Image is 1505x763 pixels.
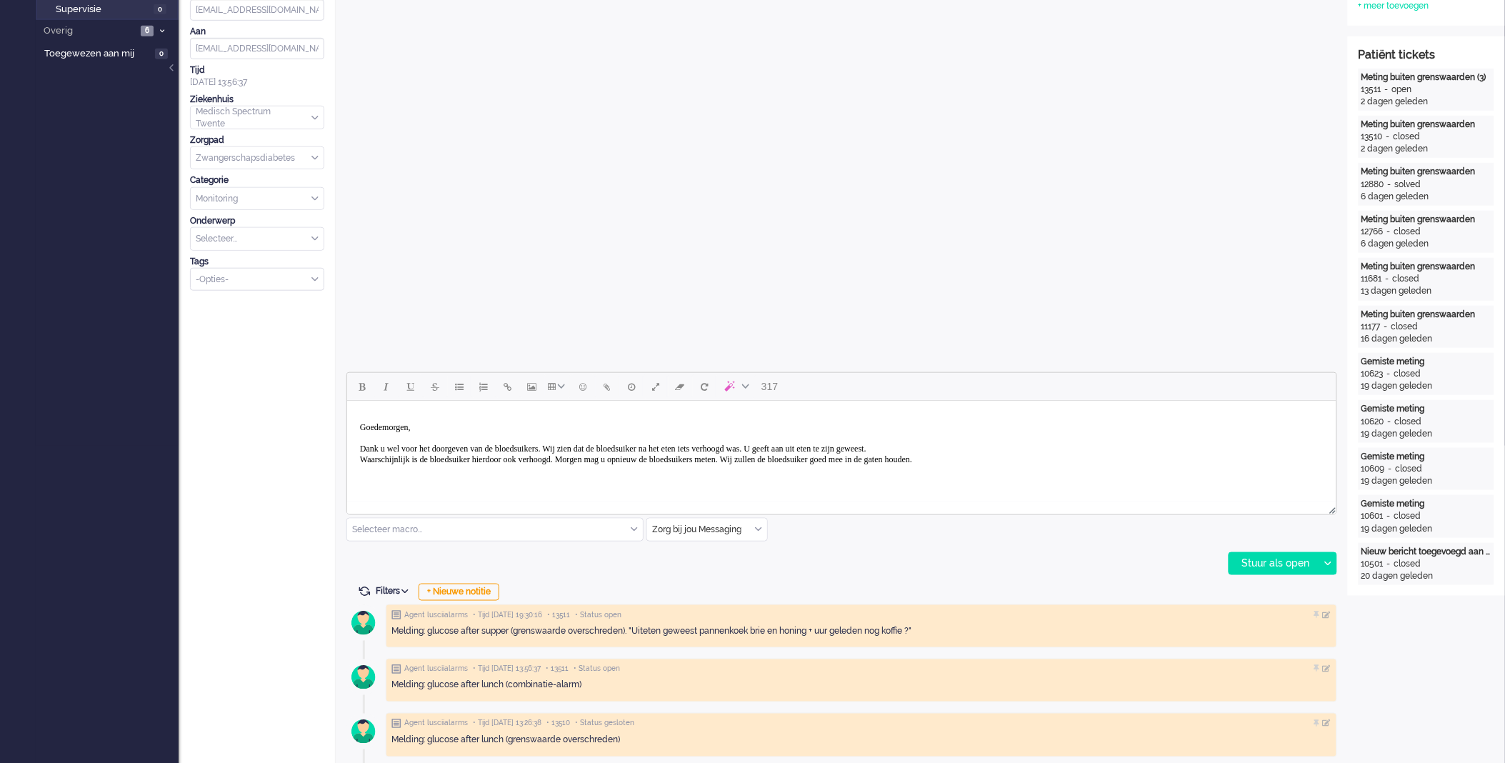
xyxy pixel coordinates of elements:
[1382,273,1393,285] div: -
[1394,368,1421,380] div: closed
[346,605,381,641] img: avatar
[41,24,136,38] span: Overig
[1361,403,1491,415] div: Gemiste meting
[571,374,595,399] button: Emoticons
[154,4,166,15] span: 0
[1384,226,1394,238] div: -
[1361,226,1384,238] div: 12766
[1361,498,1491,510] div: Gemiste meting
[1384,179,1395,191] div: -
[391,610,401,620] img: ic_note_grey.svg
[1384,368,1394,380] div: -
[1391,321,1419,333] div: closed
[1361,261,1491,273] div: Meting buiten grenswaarden
[1361,570,1491,582] div: 20 dagen geleden
[755,374,784,399] button: 317
[1361,416,1384,428] div: 10620
[473,664,541,674] span: • Tijd [DATE] 13:56:37
[1394,226,1421,238] div: closed
[190,134,324,146] div: Zorgpad
[1361,368,1384,380] div: 10623
[190,26,324,38] div: Aan
[473,719,541,729] span: • Tijd [DATE] 13:26:38
[190,64,324,89] div: [DATE] 13:56:37
[391,664,401,674] img: ic_note_grey.svg
[1361,238,1491,250] div: 6 dagen geleden
[374,374,399,399] button: Italic
[619,374,644,399] button: Delay message
[350,374,374,399] button: Bold
[496,374,520,399] button: Insert/edit link
[1393,273,1420,285] div: closed
[1384,416,1395,428] div: -
[471,374,496,399] button: Numbered list
[346,659,381,695] img: avatar
[419,584,499,601] div: + Nieuwe notitie
[1392,84,1412,96] div: open
[1361,179,1384,191] div: 12880
[1383,131,1394,143] div: -
[1359,47,1494,64] div: Patiënt tickets
[155,49,168,59] span: 0
[141,26,154,36] span: 6
[1395,416,1422,428] div: closed
[347,401,1336,502] iframe: Rich Text Area
[1384,558,1394,570] div: -
[595,374,619,399] button: Add attachment
[1385,463,1396,475] div: -
[574,664,620,674] span: • Status open
[1229,553,1319,574] div: Stuur als open
[716,374,755,399] button: AI
[423,374,447,399] button: Strikethrough
[56,3,150,16] span: Supervisie
[1395,179,1421,191] div: solved
[1361,428,1491,440] div: 19 dagen geleden
[575,719,634,729] span: • Status gesloten
[547,610,570,620] span: • 13511
[190,268,324,291] div: Select Tags
[1384,510,1394,522] div: -
[190,256,324,268] div: Tags
[1361,523,1491,535] div: 19 dagen geleden
[391,679,1331,692] div: Melding: glucose after lunch (combinatie-alarm)
[1396,463,1423,475] div: closed
[668,374,692,399] button: Clear formatting
[692,374,716,399] button: Reset content
[546,664,569,674] span: • 13511
[575,610,621,620] span: • Status open
[447,374,471,399] button: Bullet list
[391,625,1331,637] div: Melding: glucose after supper (grenswaarde overschreden). "Uiteten geweest pannenkoek brie en hon...
[1361,166,1491,178] div: Meting buiten grenswaarden
[644,374,668,399] button: Fullscreen
[1361,143,1491,155] div: 2 dagen geleden
[761,381,778,392] span: 317
[1361,309,1491,321] div: Meting buiten grenswaarden
[41,45,179,61] a: Toegewezen aan mij 0
[546,719,570,729] span: • 13510
[1361,463,1385,475] div: 10609
[1361,321,1381,333] div: 11177
[44,47,151,61] span: Toegewezen aan mij
[1381,321,1391,333] div: -
[544,374,571,399] button: Table
[346,714,381,749] img: avatar
[1361,475,1491,487] div: 19 dagen geleden
[404,610,468,620] span: Agent lusciialarms
[1361,131,1383,143] div: 13510
[1361,380,1491,392] div: 19 dagen geleden
[1361,333,1491,345] div: 16 dagen geleden
[1361,214,1491,226] div: Meting buiten grenswaarden
[1324,502,1336,514] div: Resize
[376,586,414,596] span: Filters
[190,174,324,186] div: Categorie
[1361,119,1491,131] div: Meting buiten grenswaarden
[190,215,324,227] div: Onderwerp
[473,610,542,620] span: • Tijd [DATE] 19:30:16
[1394,558,1421,570] div: closed
[1361,546,1491,558] div: Nieuw bericht toegevoegd aan gesprek
[190,64,324,76] div: Tijd
[1361,451,1491,463] div: Gemiste meting
[1361,84,1381,96] div: 13511
[190,94,324,106] div: Ziekenhuis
